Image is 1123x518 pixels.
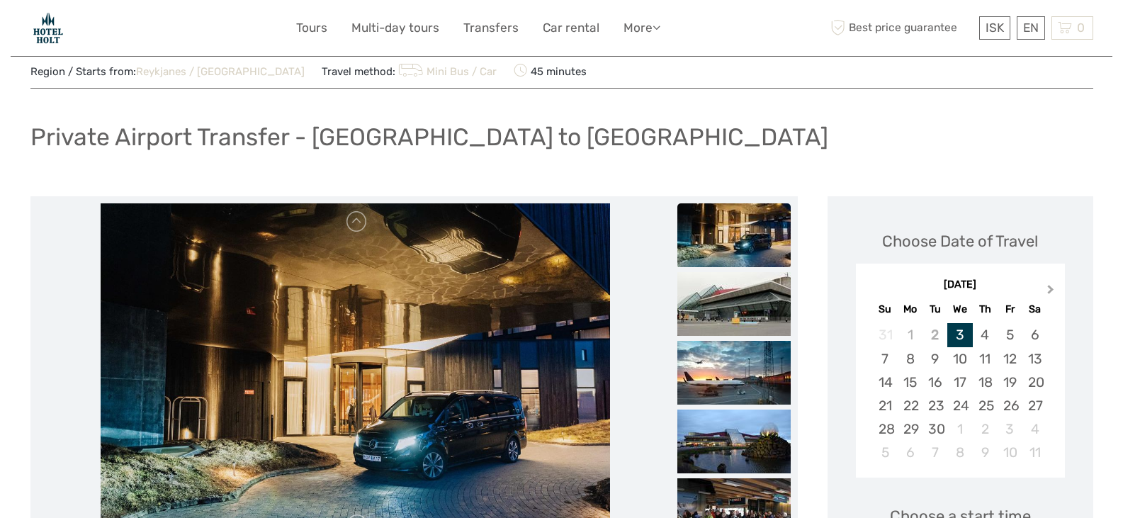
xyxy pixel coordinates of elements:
[973,347,998,371] div: Choose Thursday, September 11th, 2025
[898,347,922,371] div: Choose Monday, September 8th, 2025
[947,441,972,464] div: Choose Wednesday, October 8th, 2025
[898,323,922,347] div: Not available Monday, September 1st, 2025
[1075,21,1087,35] span: 0
[1022,394,1047,417] div: Choose Saturday, September 27th, 2025
[898,441,922,464] div: Choose Monday, October 6th, 2025
[947,323,972,347] div: Choose Wednesday, September 3rd, 2025
[947,417,972,441] div: Choose Wednesday, October 1st, 2025
[20,25,160,36] p: We're away right now. Please check back later!
[922,300,947,319] div: Tu
[973,300,998,319] div: Th
[1017,16,1045,40] div: EN
[677,410,791,473] img: 1e86d3f8def34c998e4a5701cb744eb5_slider_thumbnail.jpeg
[998,441,1022,464] div: Choose Friday, October 10th, 2025
[947,347,972,371] div: Choose Wednesday, September 10th, 2025
[873,300,898,319] div: Su
[1022,300,1047,319] div: Sa
[1041,281,1063,304] button: Next Month
[998,300,1022,319] div: Fr
[898,300,922,319] div: Mo
[973,323,998,347] div: Choose Thursday, September 4th, 2025
[1022,441,1047,464] div: Choose Saturday, October 11th, 2025
[922,347,947,371] div: Choose Tuesday, September 9th, 2025
[677,203,791,267] img: 42c1324140fe4ed2bf845b97d24818ad_slider_thumbnail.jpg
[351,18,439,38] a: Multi-day tours
[856,278,1065,293] div: [DATE]
[873,347,898,371] div: Choose Sunday, September 7th, 2025
[973,394,998,417] div: Choose Thursday, September 25th, 2025
[998,394,1022,417] div: Choose Friday, September 26th, 2025
[922,417,947,441] div: Choose Tuesday, September 30th, 2025
[998,371,1022,394] div: Choose Friday, September 19th, 2025
[543,18,599,38] a: Car rental
[30,11,66,45] img: Hotel Holt
[922,323,947,347] div: Not available Tuesday, September 2nd, 2025
[922,394,947,417] div: Choose Tuesday, September 23rd, 2025
[947,300,972,319] div: We
[973,417,998,441] div: Choose Thursday, October 2nd, 2025
[677,272,791,336] img: 78d5c44c7eb044f3b821af3d33cea1dd_slider_thumbnail.jpeg
[828,16,976,40] span: Best price guarantee
[623,18,660,38] a: More
[898,394,922,417] div: Choose Monday, September 22nd, 2025
[296,18,327,38] a: Tours
[998,417,1022,441] div: Choose Friday, October 3rd, 2025
[986,21,1004,35] span: ISK
[1022,371,1047,394] div: Choose Saturday, September 20th, 2025
[947,394,972,417] div: Choose Wednesday, September 24th, 2025
[1022,417,1047,441] div: Choose Saturday, October 4th, 2025
[882,230,1038,252] div: Choose Date of Travel
[922,441,947,464] div: Choose Tuesday, October 7th, 2025
[30,123,828,152] h1: Private Airport Transfer - [GEOGRAPHIC_DATA] to [GEOGRAPHIC_DATA]
[322,61,497,81] span: Travel method:
[998,323,1022,347] div: Choose Friday, September 5th, 2025
[873,394,898,417] div: Choose Sunday, September 21st, 2025
[1022,347,1047,371] div: Choose Saturday, September 13th, 2025
[395,65,497,78] a: Mini Bus / Car
[898,417,922,441] div: Choose Monday, September 29th, 2025
[922,371,947,394] div: Choose Tuesday, September 16th, 2025
[947,371,972,394] div: Choose Wednesday, September 17th, 2025
[873,441,898,464] div: Choose Sunday, October 5th, 2025
[30,64,305,79] span: Region / Starts from:
[898,371,922,394] div: Choose Monday, September 15th, 2025
[873,417,898,441] div: Choose Sunday, September 28th, 2025
[463,18,519,38] a: Transfers
[860,323,1060,464] div: month 2025-09
[873,371,898,394] div: Choose Sunday, September 14th, 2025
[873,323,898,347] div: Not available Sunday, August 31st, 2025
[973,371,998,394] div: Choose Thursday, September 18th, 2025
[1022,323,1047,347] div: Choose Saturday, September 6th, 2025
[136,65,305,78] a: Reykjanes / [GEOGRAPHIC_DATA]
[514,61,587,81] span: 45 minutes
[973,441,998,464] div: Choose Thursday, October 9th, 2025
[677,341,791,405] img: 5c797a841a5a4b7fa6211775afa0b161_slider_thumbnail.jpeg
[163,22,180,39] button: Open LiveChat chat widget
[998,347,1022,371] div: Choose Friday, September 12th, 2025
